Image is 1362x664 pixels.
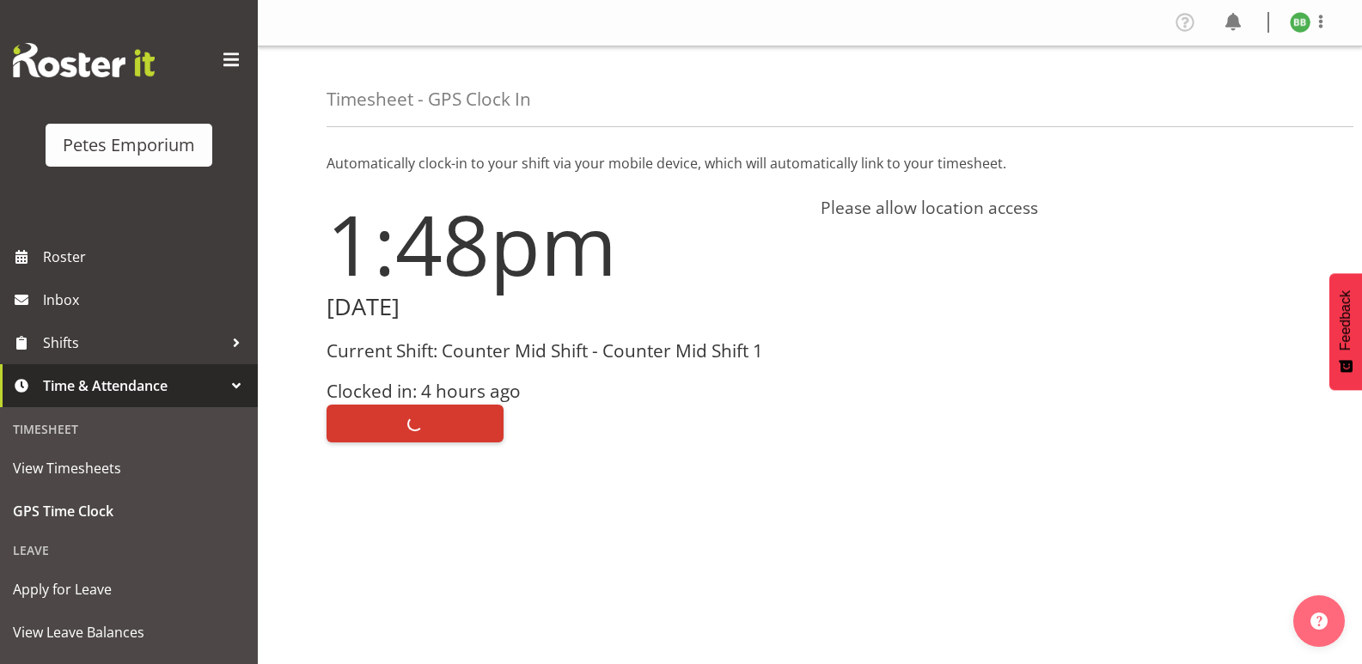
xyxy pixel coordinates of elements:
span: GPS Time Clock [13,498,245,524]
span: Inbox [43,287,249,313]
img: help-xxl-2.png [1310,612,1328,630]
p: Automatically clock-in to your shift via your mobile device, which will automatically link to you... [327,153,1293,174]
a: View Leave Balances [4,611,253,654]
a: Apply for Leave [4,568,253,611]
span: View Leave Balances [13,619,245,645]
h4: Timesheet - GPS Clock In [327,89,531,109]
div: Petes Emporium [63,132,195,158]
img: beena-bist9974.jpg [1290,12,1310,33]
h1: 1:48pm [327,198,800,290]
span: Shifts [43,330,223,356]
h3: Current Shift: Counter Mid Shift - Counter Mid Shift 1 [327,341,800,361]
span: Feedback [1338,290,1353,350]
h4: Please allow location access [821,198,1294,218]
span: Time & Attendance [43,373,223,399]
div: Leave [4,533,253,568]
a: View Timesheets [4,447,253,490]
img: Rosterit website logo [13,43,155,77]
span: View Timesheets [13,455,245,481]
h3: Clocked in: 4 hours ago [327,381,800,401]
div: Timesheet [4,411,253,447]
a: GPS Time Clock [4,490,253,533]
span: Roster [43,244,249,270]
span: Apply for Leave [13,576,245,602]
h2: [DATE] [327,294,800,320]
button: Feedback - Show survey [1329,273,1362,390]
